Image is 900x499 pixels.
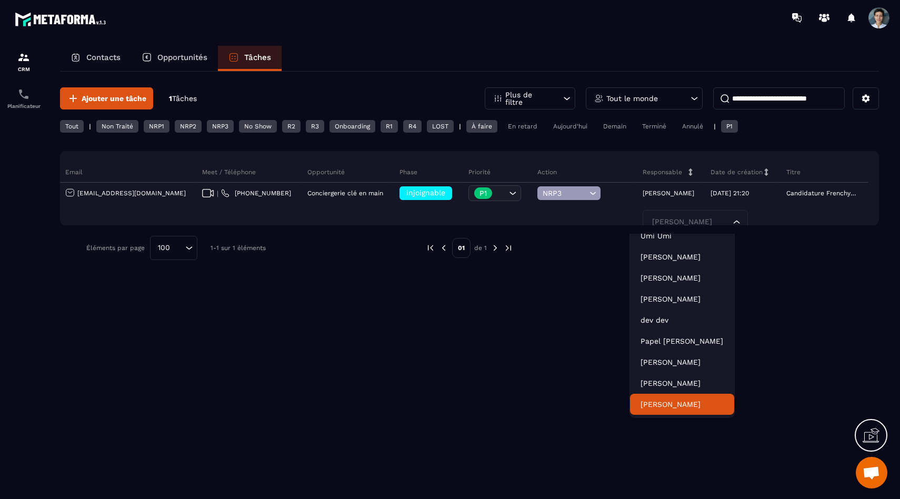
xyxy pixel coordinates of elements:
[459,123,461,130] p: |
[307,189,383,197] p: Conciergerie clé en main
[3,80,45,117] a: schedulerschedulerPlanificateur
[466,120,497,133] div: À faire
[17,51,30,64] img: formation
[641,252,724,262] p: Hanouna Sebastien
[721,120,738,133] div: P1
[598,120,632,133] div: Demain
[218,46,282,71] a: Tâches
[202,168,256,176] p: Meet / Téléphone
[157,53,207,62] p: Opportunités
[3,66,45,72] p: CRM
[3,43,45,80] a: formationformationCRM
[714,123,716,130] p: |
[643,189,694,197] p: [PERSON_NAME]
[439,243,448,253] img: prev
[15,9,109,29] img: logo
[17,88,30,101] img: scheduler
[856,457,887,488] div: Ouvrir le chat
[217,189,218,197] span: |
[641,231,724,241] p: Umi Umi
[641,336,724,346] p: Papel Louis
[786,189,857,197] p: Candidature Frenchy Partners
[150,236,197,260] div: Search for option
[82,93,146,104] span: Ajouter une tâche
[169,94,197,104] p: 1
[548,120,593,133] div: Aujourd'hui
[282,120,301,133] div: R2
[641,357,724,367] p: Papel Hubert
[543,189,587,197] span: NRP3
[479,189,487,197] p: P1
[641,315,724,325] p: dev dev
[239,120,277,133] div: No Show
[96,120,138,133] div: Non Traité
[643,210,748,234] div: Search for option
[786,168,801,176] p: Titre
[468,168,491,176] p: Priorité
[677,120,708,133] div: Annulé
[427,120,454,133] div: LOST
[643,168,682,176] p: Responsable
[503,120,543,133] div: En retard
[641,294,724,304] p: Jay Ho
[89,123,91,130] p: |
[211,244,266,252] p: 1-1 sur 1 éléments
[154,242,174,254] span: 100
[60,46,131,71] a: Contacts
[144,120,169,133] div: NRP1
[505,91,552,106] p: Plus de filtre
[207,120,234,133] div: NRP3
[131,46,218,71] a: Opportunités
[307,168,345,176] p: Opportunité
[426,243,435,253] img: prev
[406,188,445,197] span: injoignable
[86,244,145,252] p: Éléments par page
[86,53,121,62] p: Contacts
[175,120,202,133] div: NRP2
[606,95,658,102] p: Tout le monde
[306,120,324,133] div: R3
[381,120,398,133] div: R1
[711,189,749,197] p: [DATE] 21:20
[65,168,83,176] p: Email
[60,87,153,109] button: Ajouter une tâche
[637,120,672,133] div: Terminé
[452,238,471,258] p: 01
[221,189,291,197] a: [PHONE_NUMBER]
[504,243,513,253] img: next
[641,399,724,410] p: Sarah COSTA MATEUS
[399,168,417,176] p: Phase
[172,94,197,103] span: Tâches
[3,103,45,109] p: Planificateur
[244,53,271,62] p: Tâches
[403,120,422,133] div: R4
[60,120,84,133] div: Tout
[174,242,183,254] input: Search for option
[641,378,724,388] p: Kheira BELLAMINE
[329,120,375,133] div: Onboarding
[711,168,763,176] p: Date de création
[649,216,731,228] input: Search for option
[537,168,557,176] p: Action
[641,273,724,283] p: Maeva Leblanc
[491,243,500,253] img: next
[474,244,487,252] p: de 1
